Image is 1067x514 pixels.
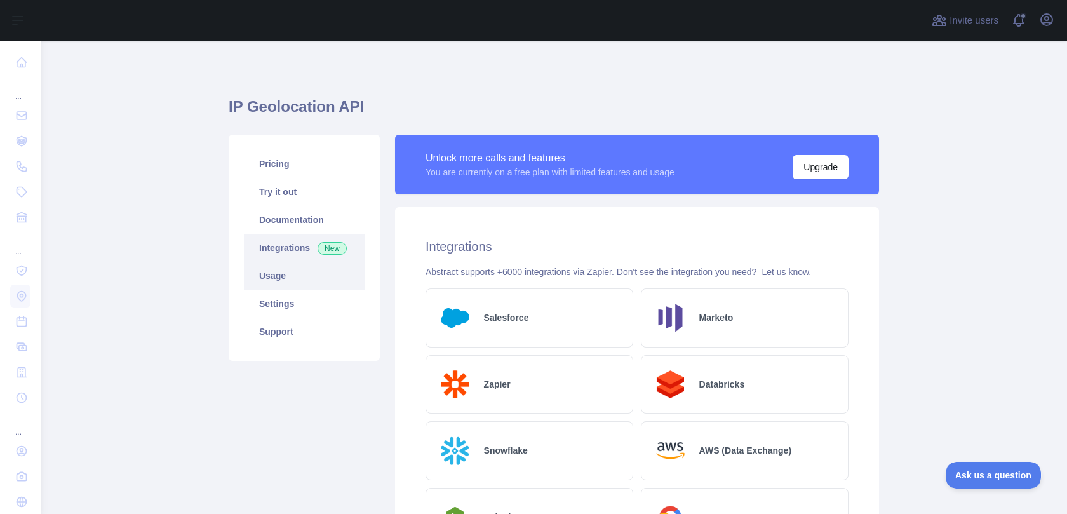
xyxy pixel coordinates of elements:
button: Upgrade [793,155,849,179]
h2: Marketo [699,311,734,324]
div: Abstract supports +6000 integrations via Zapier. Don't see the integration you need? [426,266,849,278]
img: Logo [652,432,689,470]
h2: Salesforce [484,311,529,324]
h2: Integrations [426,238,849,255]
img: Logo [436,432,474,470]
h2: AWS (Data Exchange) [699,444,791,457]
img: Logo [436,366,474,403]
img: Logo [436,299,474,337]
img: Logo [652,299,689,337]
a: Usage [244,262,365,290]
iframe: Toggle Customer Support [946,462,1042,489]
a: Settings [244,290,365,318]
div: ... [10,231,30,257]
div: You are currently on a free plan with limited features and usage [426,166,674,179]
a: Let us know. [762,267,811,277]
div: ... [10,76,30,102]
h1: IP Geolocation API [229,97,879,127]
a: Integrations New [244,234,365,262]
a: Try it out [244,178,365,206]
div: Unlock more calls and features [426,151,674,166]
a: Pricing [244,150,365,178]
h2: Zapier [484,378,511,391]
a: Support [244,318,365,346]
div: ... [10,412,30,437]
img: Logo [652,366,689,403]
span: New [318,242,347,255]
h2: Snowflake [484,444,528,457]
h2: Databricks [699,378,745,391]
button: Invite users [929,10,1001,30]
span: Invite users [950,13,998,28]
a: Documentation [244,206,365,234]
